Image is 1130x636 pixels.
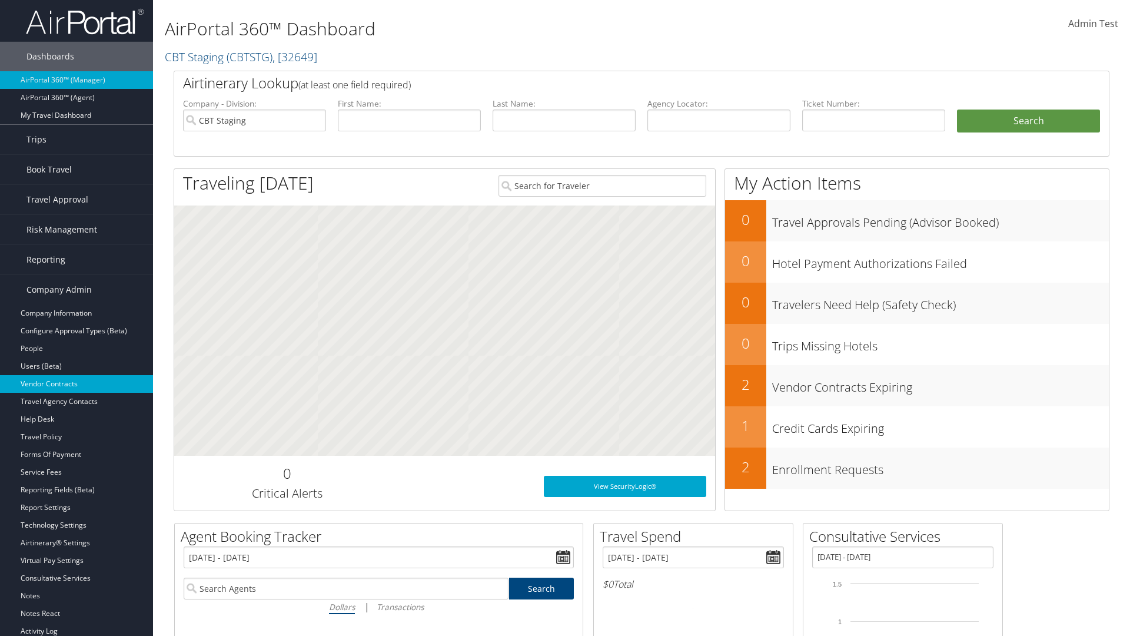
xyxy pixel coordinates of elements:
[647,98,790,110] label: Agency Locator:
[184,578,508,599] input: Search Agents
[725,375,766,395] h2: 2
[725,406,1109,448] a: 1Credit Cards Expiring
[165,49,317,65] a: CBT Staging
[725,251,766,271] h2: 0
[338,98,481,110] label: First Name:
[183,171,314,196] h1: Traveling [DATE]
[725,333,766,353] h2: 0
[725,448,1109,489] a: 2Enrollment Requests
[509,578,574,599] a: Search
[957,110,1100,133] button: Search
[725,200,1109,241] a: 0Travel Approvals Pending (Advisor Booked)
[772,332,1109,355] h3: Trips Missing Hotels
[272,49,317,65] span: , [ 32649 ]
[184,599,574,614] div: |
[227,49,272,65] span: ( CBTSTG )
[183,463,391,483] h2: 0
[725,457,766,477] h2: 2
[725,283,1109,324] a: 0Travelers Need Help (Safety Check)
[493,98,636,110] label: Last Name:
[833,581,842,588] tspan: 1.5
[772,373,1109,396] h3: Vendor Contracts Expiring
[725,324,1109,365] a: 0Trips Missing Hotels
[772,250,1109,272] h3: Hotel Payment Authorizations Failed
[26,42,74,71] span: Dashboards
[725,365,1109,406] a: 2Vendor Contracts Expiring
[183,73,1022,93] h2: Airtinerary Lookup
[725,171,1109,196] h1: My Action Items
[377,601,424,612] i: Transactions
[544,476,706,497] a: View SecurityLogic®
[329,601,355,612] i: Dollars
[725,416,766,436] h2: 1
[603,578,784,591] h6: Total
[298,78,411,91] span: (at least one field required)
[26,215,97,244] span: Risk Management
[1068,6,1118,42] a: Admin Test
[26,125,46,154] span: Trips
[165,16,800,41] h1: AirPortal 360™ Dashboard
[26,245,65,274] span: Reporting
[772,208,1109,231] h3: Travel Approvals Pending (Advisor Booked)
[725,292,766,312] h2: 0
[772,456,1109,478] h3: Enrollment Requests
[772,415,1109,437] h3: Credit Cards Expiring
[1068,17,1118,30] span: Admin Test
[183,485,391,502] h3: Critical Alerts
[838,618,842,625] tspan: 1
[181,526,583,546] h2: Agent Booking Tracker
[183,98,326,110] label: Company - Division:
[498,175,706,197] input: Search for Traveler
[772,291,1109,313] h3: Travelers Need Help (Safety Check)
[600,526,793,546] h2: Travel Spend
[809,526,1002,546] h2: Consultative Services
[26,275,92,304] span: Company Admin
[725,241,1109,283] a: 0Hotel Payment Authorizations Failed
[26,8,144,35] img: airportal-logo.png
[603,578,613,591] span: $0
[26,185,88,214] span: Travel Approval
[725,210,766,230] h2: 0
[26,155,72,184] span: Book Travel
[802,98,945,110] label: Ticket Number:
